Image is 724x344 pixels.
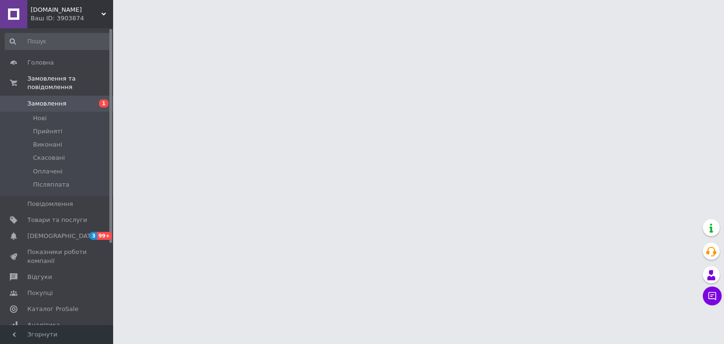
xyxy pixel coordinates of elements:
[33,167,63,176] span: Оплачені
[99,99,108,107] span: 1
[5,33,111,50] input: Пошук
[33,140,62,149] span: Виконані
[31,6,101,14] span: Tienda.shop
[27,58,54,67] span: Головна
[97,232,113,240] span: 99+
[27,200,73,208] span: Повідомлення
[27,305,78,313] span: Каталог ProSale
[33,154,65,162] span: Скасовані
[33,127,62,136] span: Прийняті
[27,232,97,240] span: [DEMOGRAPHIC_DATA]
[33,114,47,123] span: Нові
[90,232,97,240] span: 3
[27,248,87,265] span: Показники роботи компанії
[27,99,66,108] span: Замовлення
[27,273,52,281] span: Відгуки
[33,180,69,189] span: Післяплата
[27,216,87,224] span: Товари та послуги
[31,14,113,23] div: Ваш ID: 3903874
[703,287,722,305] button: Чат з покупцем
[27,74,113,91] span: Замовлення та повідомлення
[27,289,53,297] span: Покупці
[27,321,60,329] span: Аналітика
